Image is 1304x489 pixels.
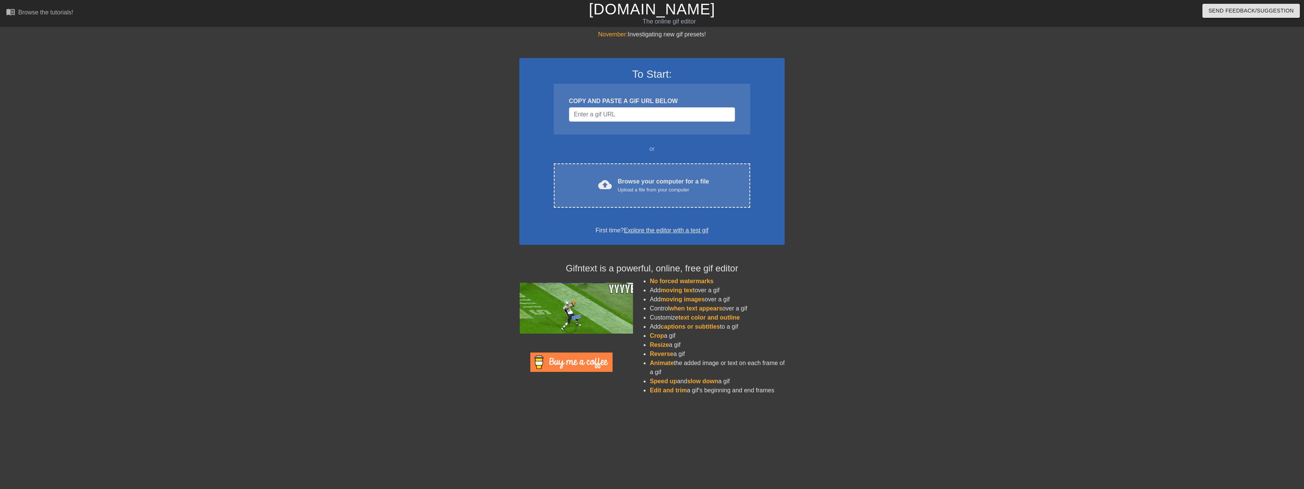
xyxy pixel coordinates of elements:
[539,144,765,154] div: or
[650,340,785,350] li: a gif
[650,278,713,284] span: No forced watermarks
[650,342,669,348] span: Resize
[529,68,775,81] h3: To Start:
[679,314,740,321] span: text color and outline
[598,178,612,191] span: cloud_upload
[1208,6,1294,16] span: Send Feedback/Suggestion
[650,360,674,366] span: Animate
[519,283,633,334] img: football_small.gif
[6,7,15,16] span: menu_book
[650,331,785,340] li: a gif
[661,287,695,293] span: moving text
[18,9,73,16] div: Browse the tutorials!
[650,350,785,359] li: a gif
[661,323,720,330] span: captions or subtitles
[439,17,900,26] div: The online gif editor
[1202,4,1300,18] button: Send Feedback/Suggestion
[569,97,735,106] div: COPY AND PASTE A GIF URL BELOW
[661,296,705,302] span: moving images
[618,177,709,194] div: Browse your computer for a file
[669,305,723,312] span: when text appears
[650,313,785,322] li: Customize
[650,286,785,295] li: Add over a gif
[6,7,73,19] a: Browse the tutorials!
[650,386,785,395] li: a gif's beginning and end frames
[650,359,785,377] li: the added image or text on each frame of a gif
[589,1,715,17] a: [DOMAIN_NAME]
[650,351,673,357] span: Reverse
[519,263,785,274] h4: Gifntext is a powerful, online, free gif editor
[687,378,718,384] span: slow down
[530,353,613,372] img: Buy Me A Coffee
[650,295,785,304] li: Add over a gif
[569,107,735,122] input: Username
[650,304,785,313] li: Control over a gif
[650,332,664,339] span: Crop
[650,378,677,384] span: Speed up
[529,226,775,235] div: First time?
[650,322,785,331] li: Add to a gif
[618,186,709,194] div: Upload a file from your computer
[598,31,628,38] span: November:
[519,30,785,39] div: Investigating new gif presets!
[650,377,785,386] li: and a gif
[624,227,708,234] a: Explore the editor with a test gif
[650,387,687,393] span: Edit and trim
